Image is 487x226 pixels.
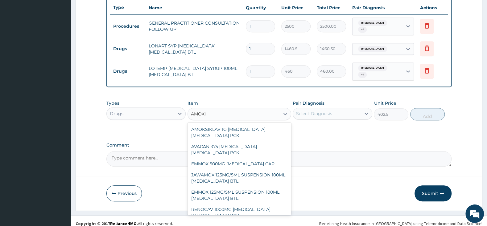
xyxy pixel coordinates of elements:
[188,187,291,204] div: EMMOX 125MG/5ML SUSPENSION 100ML [MEDICAL_DATA] BTL
[36,71,85,134] span: We're online!
[358,72,367,78] span: + 1
[146,40,243,58] td: LONART SYP [MEDICAL_DATA] [MEDICAL_DATA] BTL
[188,204,291,221] div: RENOCAV 1000MG [MEDICAL_DATA] [MEDICAL_DATA] PCK
[349,2,417,14] th: Pair Diagnosis
[415,185,452,201] button: Submit
[106,101,119,106] label: Types
[146,17,243,35] td: GENERAL PRACTITIONER CONSULTATION FOLLOW UP
[110,111,123,117] div: Drugs
[358,65,387,71] span: [MEDICAL_DATA]
[358,26,367,33] span: + 1
[296,111,332,117] div: Select Diagnosis
[374,100,396,106] label: Unit Price
[106,185,142,201] button: Previous
[110,2,146,13] th: Type
[146,2,243,14] th: Name
[110,43,146,54] td: Drugs
[3,156,118,178] textarea: Type your message and hit 'Enter'
[410,108,445,120] button: Add
[278,2,314,14] th: Unit Price
[106,143,452,148] label: Comment
[32,34,104,42] div: Chat with us now
[417,2,448,14] th: Actions
[188,124,291,141] div: AMOKSIKLAV 1G [MEDICAL_DATA] [MEDICAL_DATA] PCK
[358,46,387,52] span: [MEDICAL_DATA]
[11,31,25,46] img: d_794563401_company_1708531726252_794563401
[358,20,387,26] span: [MEDICAL_DATA]
[110,66,146,77] td: Drugs
[188,169,291,187] div: JAWAMOX 125MG/5ML SUSPENSION 100ML [MEDICAL_DATA] BTL
[314,2,349,14] th: Total Price
[188,141,291,158] div: AVACAN 375 [MEDICAL_DATA] [MEDICAL_DATA] PCK
[110,21,146,32] td: Procedures
[188,158,291,169] div: EMMOX 500MG [MEDICAL_DATA] CAP
[243,2,278,14] th: Quantity
[293,100,324,106] label: Pair Diagnosis
[188,100,198,106] label: Item
[146,62,243,81] td: LOTEMP [MEDICAL_DATA] SYRUP 100ML [MEDICAL_DATA] BTL
[101,3,116,18] div: Minimize live chat window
